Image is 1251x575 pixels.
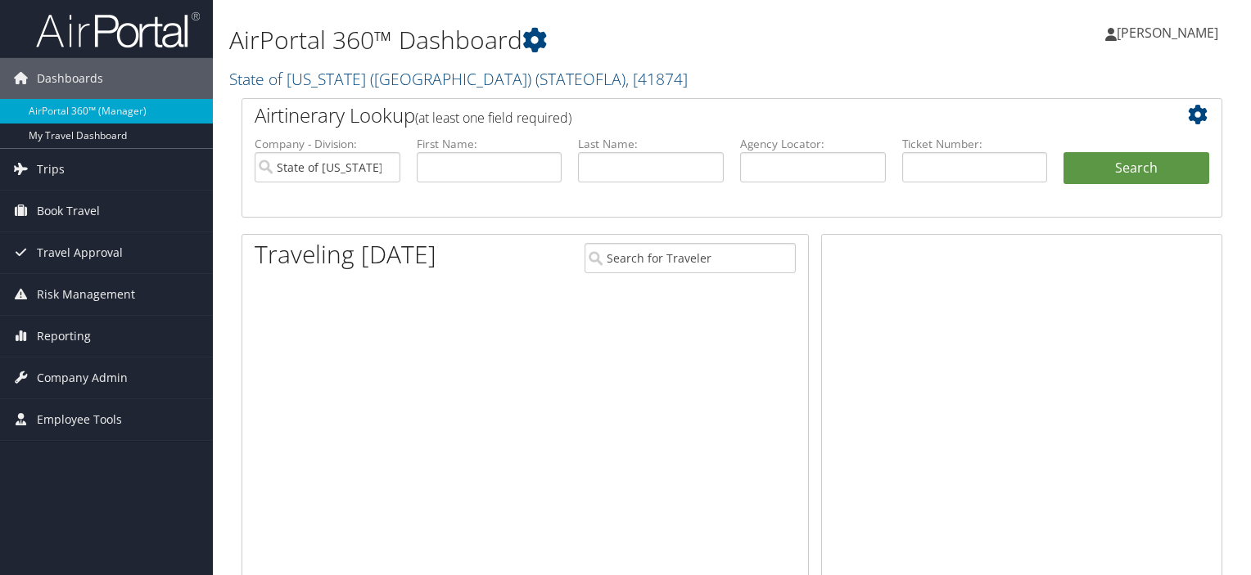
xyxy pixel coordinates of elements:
a: [PERSON_NAME] [1105,8,1235,57]
span: ( STATEOFLA ) [535,68,625,90]
span: [PERSON_NAME] [1117,24,1218,42]
h2: Airtinerary Lookup [255,101,1127,129]
span: Trips [37,149,65,190]
span: Book Travel [37,191,100,231]
span: Company Admin [37,357,128,398]
input: Search for Traveler [585,243,796,273]
span: Risk Management [37,274,135,315]
span: Dashboards [37,58,103,99]
span: Reporting [37,316,91,357]
label: Company - Division: [255,136,400,152]
img: airportal-logo.png [36,11,200,49]
label: Agency Locator: [740,136,886,152]
span: (at least one field required) [415,109,571,127]
span: Travel Approval [37,232,123,273]
h1: AirPortal 360™ Dashboard [229,23,900,57]
span: Employee Tools [37,399,122,440]
label: Ticket Number: [902,136,1048,152]
h1: Traveling [DATE] [255,237,436,272]
button: Search [1064,152,1209,185]
label: Last Name: [578,136,724,152]
a: State of [US_STATE] ([GEOGRAPHIC_DATA]) [229,68,688,90]
span: , [ 41874 ] [625,68,688,90]
label: First Name: [417,136,562,152]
